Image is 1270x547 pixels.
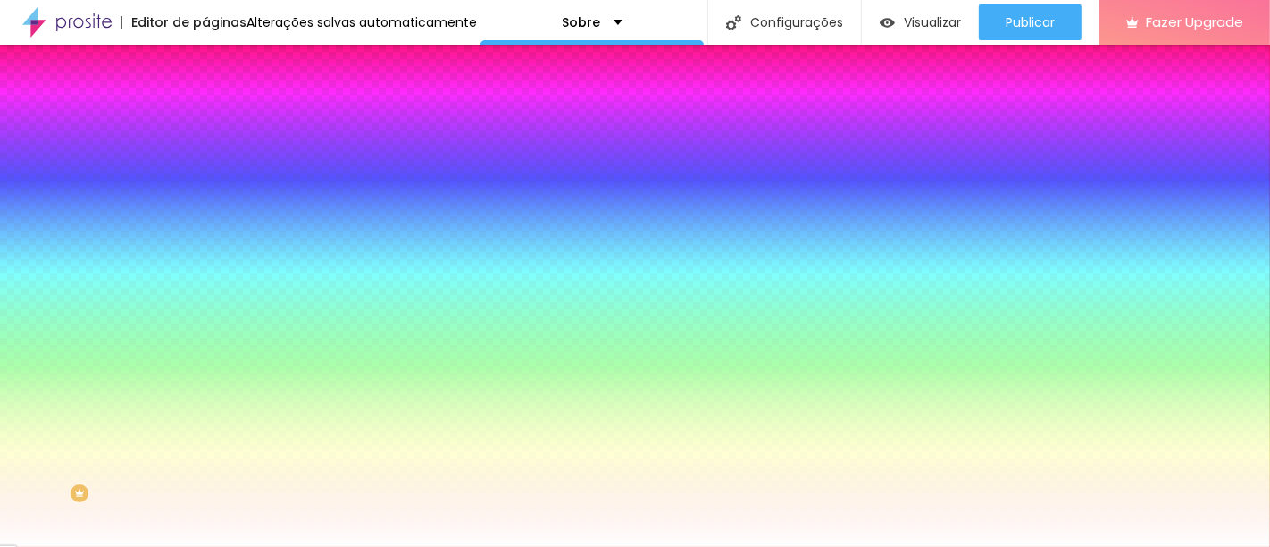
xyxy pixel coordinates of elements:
span: Fazer Upgrade [1146,14,1243,29]
div: Editor de páginas [121,16,246,29]
p: Sobre [562,16,600,29]
span: Visualizar [904,15,961,29]
span: Publicar [1006,15,1055,29]
button: Publicar [979,4,1082,40]
img: Icone [726,15,741,30]
div: Alterações salvas automaticamente [246,16,477,29]
button: Visualizar [862,4,979,40]
img: view-1.svg [880,15,895,30]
